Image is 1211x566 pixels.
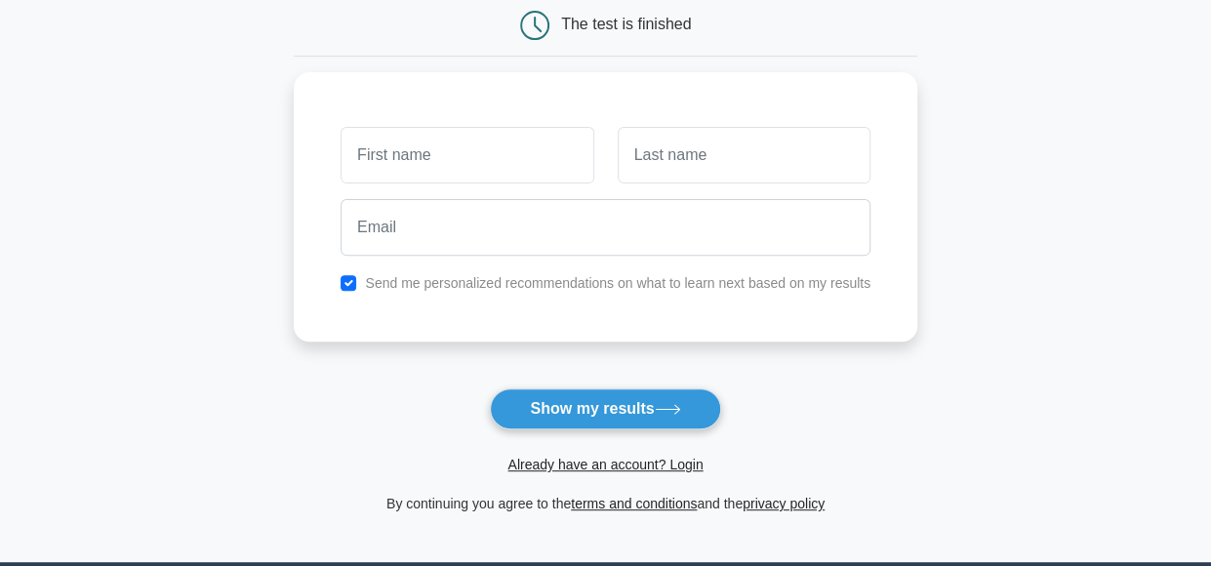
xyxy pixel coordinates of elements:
button: Show my results [490,388,720,429]
div: By continuing you agree to the and the [282,492,929,515]
a: terms and conditions [571,496,697,511]
div: The test is finished [561,16,691,32]
input: Email [341,199,870,256]
label: Send me personalized recommendations on what to learn next based on my results [365,275,870,291]
a: Already have an account? Login [507,457,703,472]
input: First name [341,127,593,183]
input: Last name [618,127,870,183]
a: privacy policy [743,496,825,511]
